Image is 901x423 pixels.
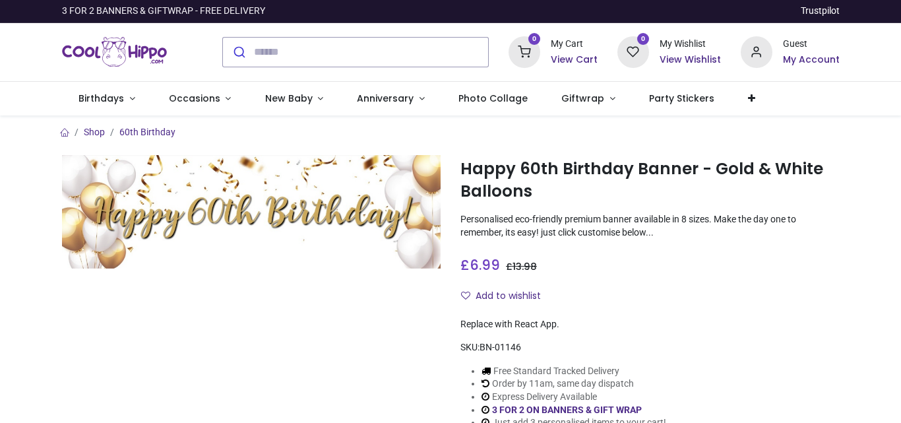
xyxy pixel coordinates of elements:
[340,82,442,116] a: Anniversary
[223,38,254,67] button: Submit
[482,391,666,404] li: Express Delivery Available
[119,127,175,137] a: 60th Birthday
[458,92,528,105] span: Photo Collage
[62,34,168,71] img: Cool Hippo
[62,82,152,116] a: Birthdays
[649,92,714,105] span: Party Stickers
[561,92,604,105] span: Giftwrap
[551,38,598,51] div: My Cart
[545,82,633,116] a: Giftwrap
[248,82,340,116] a: New Baby
[357,92,414,105] span: Anniversary
[482,377,666,391] li: Order by 11am, same day dispatch
[84,127,105,137] a: Shop
[62,34,168,71] a: Logo of Cool Hippo
[62,5,265,18] div: 3 FOR 2 BANNERS & GIFTWRAP - FREE DELIVERY
[460,213,840,239] p: Personalised eco-friendly premium banner available in 8 sizes. Make the day one to remember, its ...
[460,318,840,331] div: Replace with React App.
[492,405,642,415] a: 3 FOR 2 ON BANNERS & GIFT WRAP
[506,260,537,273] span: £
[460,341,840,354] div: SKU:
[480,342,521,352] span: BN-01146
[509,46,540,56] a: 0
[801,5,840,18] a: Trustpilot
[78,92,124,105] span: Birthdays
[460,158,840,203] h1: Happy 60th Birthday Banner - Gold & White Balloons
[461,291,470,300] i: Add to wishlist
[470,255,500,275] span: 6.99
[783,38,840,51] div: Guest
[783,53,840,67] a: My Account
[637,33,650,46] sup: 0
[551,53,598,67] a: View Cart
[617,46,649,56] a: 0
[460,255,500,275] span: £
[528,33,541,46] sup: 0
[482,365,666,378] li: Free Standard Tracked Delivery
[660,38,721,51] div: My Wishlist
[62,155,441,269] img: Happy 60th Birthday Banner - Gold & White Balloons
[169,92,220,105] span: Occasions
[152,82,248,116] a: Occasions
[513,260,537,273] span: 13.98
[265,92,313,105] span: New Baby
[460,285,552,308] button: Add to wishlistAdd to wishlist
[660,53,721,67] a: View Wishlist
